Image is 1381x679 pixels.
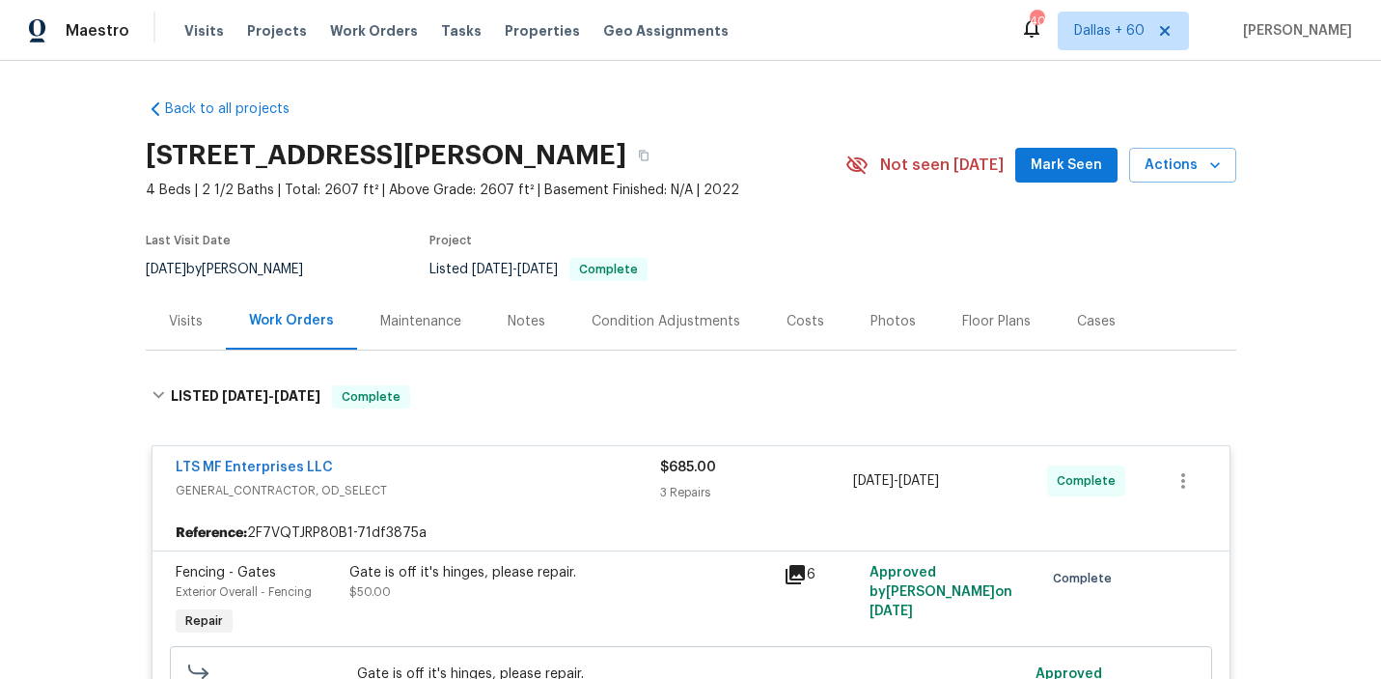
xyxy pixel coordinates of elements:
[870,566,1012,618] span: Approved by [PERSON_NAME] on
[176,461,333,474] a: LTS MF Enterprises LLC
[571,264,646,275] span: Complete
[880,156,1004,175] span: Not seen [DATE]
[222,389,320,403] span: -
[171,385,320,409] h6: LISTED
[603,21,729,41] span: Geo Assignments
[146,366,1236,428] div: LISTED [DATE]-[DATE]Complete
[222,389,268,403] span: [DATE]
[505,21,580,41] span: Properties
[787,312,824,331] div: Costs
[349,563,772,582] div: Gate is off it's hinges, please repair.
[176,481,660,500] span: GENERAL_CONTRACTOR, OD_SELECT
[429,235,472,246] span: Project
[146,263,186,276] span: [DATE]
[508,312,545,331] div: Notes
[870,312,916,331] div: Photos
[1015,148,1118,184] button: Mark Seen
[176,566,276,580] span: Fencing - Gates
[274,389,320,403] span: [DATE]
[592,312,740,331] div: Condition Adjustments
[146,146,626,165] h2: [STREET_ADDRESS][PERSON_NAME]
[1057,471,1123,491] span: Complete
[146,235,231,246] span: Last Visit Date
[472,263,512,276] span: [DATE]
[1235,21,1352,41] span: [PERSON_NAME]
[184,21,224,41] span: Visits
[146,99,331,119] a: Back to all projects
[66,21,129,41] span: Maestro
[853,471,939,491] span: -
[247,21,307,41] span: Projects
[660,483,854,502] div: 3 Repairs
[1145,154,1221,178] span: Actions
[784,563,859,586] div: 6
[660,461,716,474] span: $685.00
[330,21,418,41] span: Work Orders
[441,24,482,38] span: Tasks
[472,263,558,276] span: -
[898,474,939,488] span: [DATE]
[626,138,661,173] button: Copy Address
[1031,154,1102,178] span: Mark Seen
[870,605,913,618] span: [DATE]
[1077,312,1116,331] div: Cases
[349,586,391,598] span: $50.00
[853,474,894,488] span: [DATE]
[517,263,558,276] span: [DATE]
[249,311,334,330] div: Work Orders
[176,523,247,543] b: Reference:
[169,312,203,331] div: Visits
[178,611,231,631] span: Repair
[146,181,845,200] span: 4 Beds | 2 1/2 Baths | Total: 2607 ft² | Above Grade: 2607 ft² | Basement Finished: N/A | 2022
[176,586,312,598] span: Exterior Overall - Fencing
[1030,12,1043,31] div: 403
[146,258,326,281] div: by [PERSON_NAME]
[380,312,461,331] div: Maintenance
[152,516,1229,551] div: 2F7VQTJRP80B1-71df3875a
[334,387,408,407] span: Complete
[429,263,648,276] span: Listed
[1129,148,1236,184] button: Actions
[1053,569,1119,588] span: Complete
[962,312,1031,331] div: Floor Plans
[1074,21,1145,41] span: Dallas + 60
